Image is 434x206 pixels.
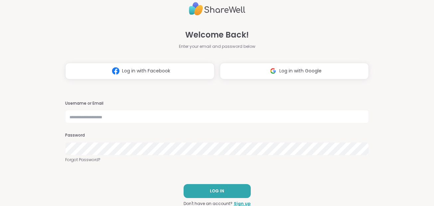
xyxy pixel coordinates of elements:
[122,67,170,74] span: Log in with Facebook
[185,29,249,41] span: Welcome Back!
[184,184,251,198] button: LOG IN
[279,67,322,74] span: Log in with Google
[179,44,255,50] span: Enter your email and password below
[65,157,369,163] a: Forgot Password?
[220,63,369,79] button: Log in with Google
[65,101,369,106] h3: Username or Email
[267,65,279,77] img: ShareWell Logomark
[210,188,224,194] span: LOG IN
[65,133,369,138] h3: Password
[109,65,122,77] img: ShareWell Logomark
[65,63,215,79] button: Log in with Facebook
